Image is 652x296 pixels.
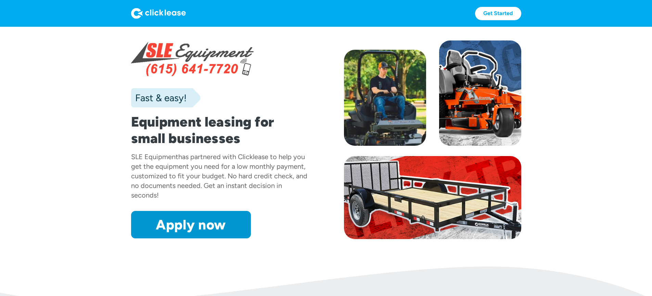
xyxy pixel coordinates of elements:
[131,91,187,105] div: Fast & easy!
[131,114,308,146] h1: Equipment leasing for small businesses
[131,211,251,238] a: Apply now
[131,8,186,19] img: Logo
[131,153,307,199] div: has partnered with Clicklease to help you get the equipment you need for a low monthly payment, c...
[131,153,178,161] div: SLE Equipment
[475,7,521,20] a: Get Started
